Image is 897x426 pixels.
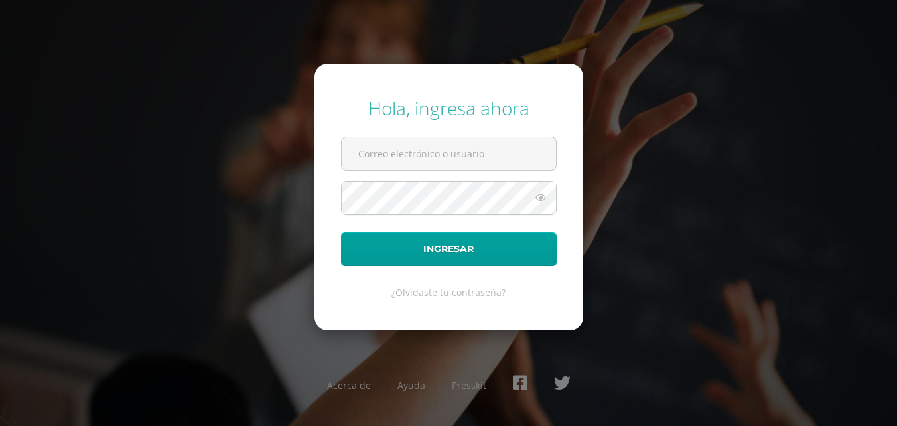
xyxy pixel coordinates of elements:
[327,379,371,391] a: Acerca de
[452,379,486,391] a: Presskit
[397,379,425,391] a: Ayuda
[341,232,557,266] button: Ingresar
[341,96,557,121] div: Hola, ingresa ahora
[342,137,556,170] input: Correo electrónico o usuario
[391,286,506,299] a: ¿Olvidaste tu contraseña?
